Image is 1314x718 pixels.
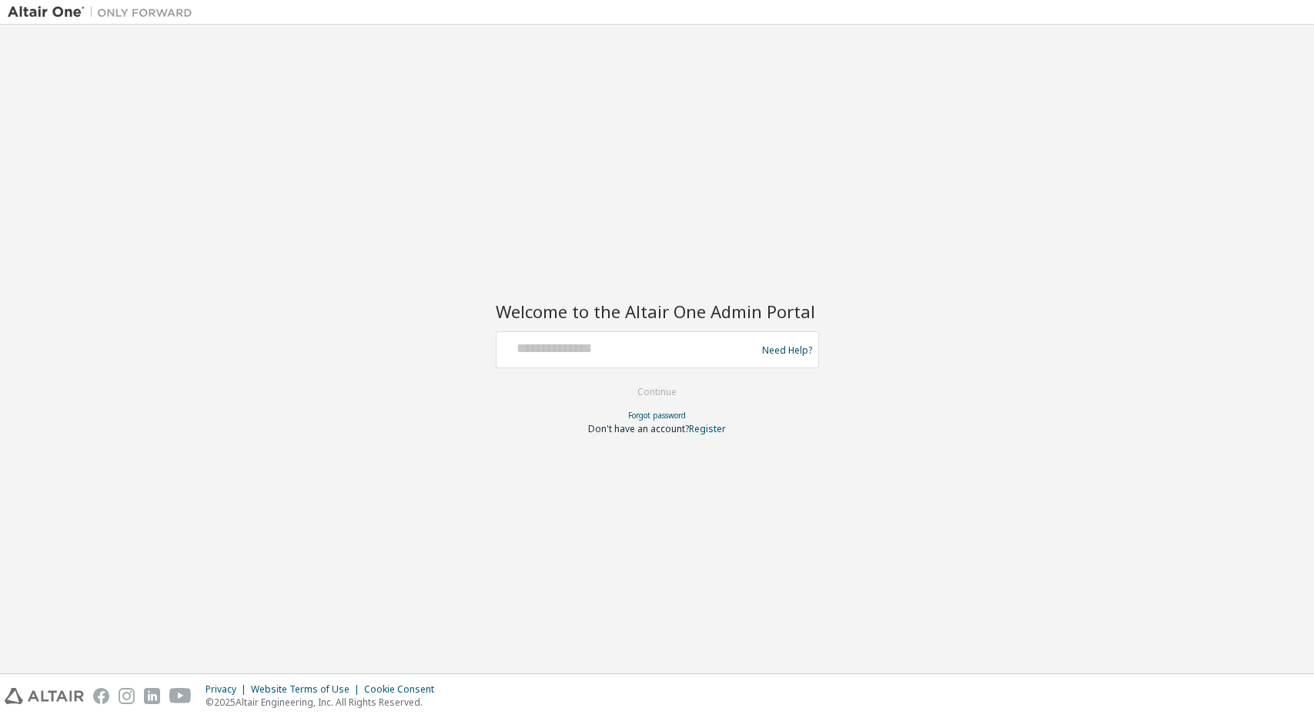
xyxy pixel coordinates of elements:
a: Forgot password [628,410,686,421]
img: facebook.svg [93,688,109,704]
img: Altair One [8,5,200,20]
img: instagram.svg [119,688,135,704]
img: linkedin.svg [144,688,160,704]
span: Don't have an account? [588,422,689,435]
div: Website Terms of Use [251,683,364,696]
a: Register [689,422,726,435]
img: youtube.svg [169,688,192,704]
p: © 2025 Altair Engineering, Inc. All Rights Reserved. [206,696,443,709]
div: Cookie Consent [364,683,443,696]
div: Privacy [206,683,251,696]
h2: Welcome to the Altair One Admin Portal [496,300,819,322]
img: altair_logo.svg [5,688,84,704]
